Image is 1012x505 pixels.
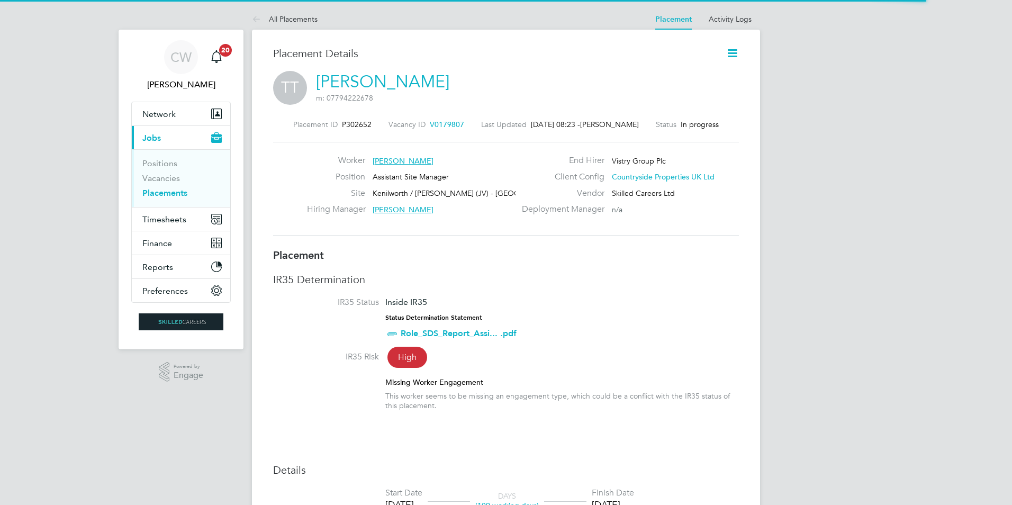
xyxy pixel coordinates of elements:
[307,155,365,166] label: Worker
[132,102,230,125] button: Network
[307,172,365,183] label: Position
[119,30,243,349] nav: Main navigation
[206,40,227,74] a: 20
[131,40,231,91] a: CW[PERSON_NAME]
[273,71,307,105] span: TT
[139,313,223,330] img: skilledcareers-logo-retina.png
[132,208,230,231] button: Timesheets
[387,347,427,368] span: High
[307,204,365,215] label: Hiring Manager
[273,273,739,286] h3: IR35 Determination
[273,297,379,308] label: IR35 Status
[273,351,379,363] label: IR35 Risk
[131,78,231,91] span: Chloe Williams
[516,204,604,215] label: Deployment Manager
[142,214,186,224] span: Timesheets
[159,362,204,382] a: Powered byEngage
[307,188,365,199] label: Site
[342,120,372,129] span: P302652
[142,158,177,168] a: Positions
[373,172,449,182] span: Assistant Site Manager
[132,149,230,207] div: Jobs
[174,371,203,380] span: Engage
[132,126,230,149] button: Jobs
[709,14,752,24] a: Activity Logs
[516,155,604,166] label: End Hirer
[385,391,739,410] div: This worker seems to be missing an engagement type, which could be a conflict with the IR35 statu...
[580,120,639,129] span: [PERSON_NAME]
[142,262,173,272] span: Reports
[174,362,203,371] span: Powered by
[612,172,715,182] span: Countryside Properties UK Ltd
[273,249,324,261] b: Placement
[142,286,188,296] span: Preferences
[170,50,192,64] span: CW
[612,205,622,214] span: n/a
[373,156,433,166] span: [PERSON_NAME]
[316,71,449,92] a: [PERSON_NAME]
[516,188,604,199] label: Vendor
[252,14,318,24] a: All Placements
[385,297,427,307] span: Inside IR35
[132,279,230,302] button: Preferences
[273,463,739,477] h3: Details
[373,205,433,214] span: [PERSON_NAME]
[273,47,710,60] h3: Placement Details
[481,120,527,129] label: Last Updated
[316,93,373,103] span: m: 07794222678
[430,120,464,129] span: V0179807
[132,255,230,278] button: Reports
[388,120,426,129] label: Vacancy ID
[219,44,232,57] span: 20
[655,15,692,24] a: Placement
[612,156,666,166] span: Vistry Group Plc
[681,120,719,129] span: In progress
[385,314,482,321] strong: Status Determination Statement
[132,231,230,255] button: Finance
[142,238,172,248] span: Finance
[373,188,572,198] span: Kenilworth / [PERSON_NAME] (JV) - [GEOGRAPHIC_DATA]
[516,172,604,183] label: Client Config
[385,377,739,387] div: Missing Worker Engagement
[142,109,176,119] span: Network
[612,188,675,198] span: Skilled Careers Ltd
[531,120,580,129] span: [DATE] 08:23 -
[385,488,422,499] div: Start Date
[142,133,161,143] span: Jobs
[131,313,231,330] a: Go to home page
[142,188,187,198] a: Placements
[293,120,338,129] label: Placement ID
[656,120,676,129] label: Status
[592,488,634,499] div: Finish Date
[142,173,180,183] a: Vacancies
[401,328,517,338] a: Role_SDS_Report_Assi... .pdf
